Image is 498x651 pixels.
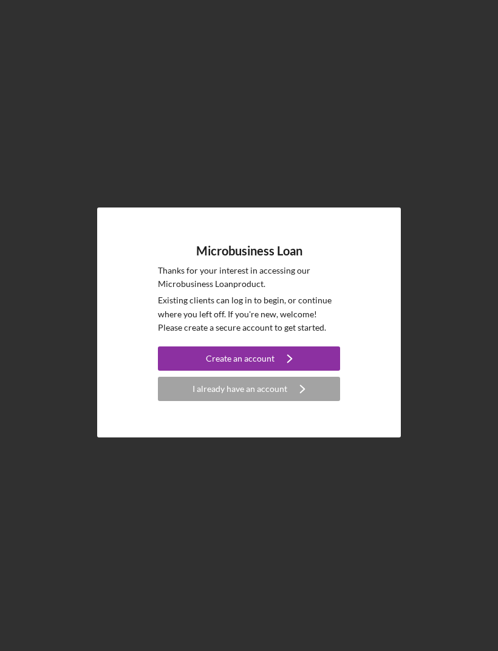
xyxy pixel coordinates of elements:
a: Create an account [158,346,340,374]
div: I already have an account [193,377,287,401]
button: Create an account [158,346,340,371]
button: I already have an account [158,377,340,401]
p: Existing clients can log in to begin, or continue where you left off. If you're new, welcome! Ple... [158,294,340,334]
h4: Microbusiness Loan [196,244,302,258]
p: Thanks for your interest in accessing our Microbusiness Loan product. [158,264,340,291]
div: Create an account [206,346,275,371]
